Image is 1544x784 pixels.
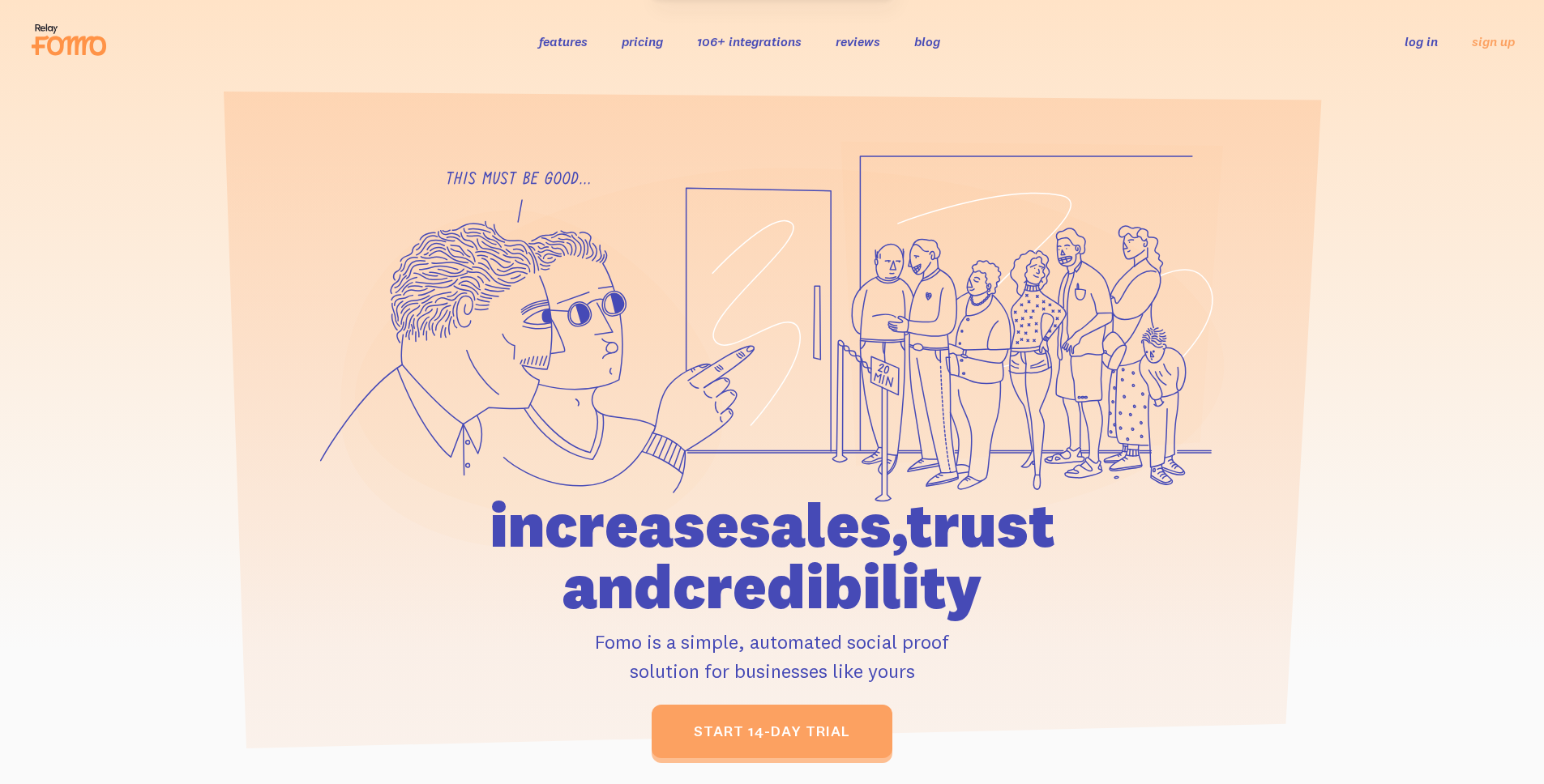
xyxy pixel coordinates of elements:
a: log in [1405,33,1438,49]
a: pricing [622,33,663,49]
p: Fomo is a simple, automated social proof solution for businesses like yours [397,627,1148,685]
h1: increase sales, trust and credibility [397,494,1148,617]
a: features [539,33,588,49]
a: start 14-day trial [652,705,892,758]
a: sign up [1472,33,1515,50]
a: reviews [836,33,880,49]
a: blog [914,33,940,49]
a: 106+ integrations [697,33,802,49]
